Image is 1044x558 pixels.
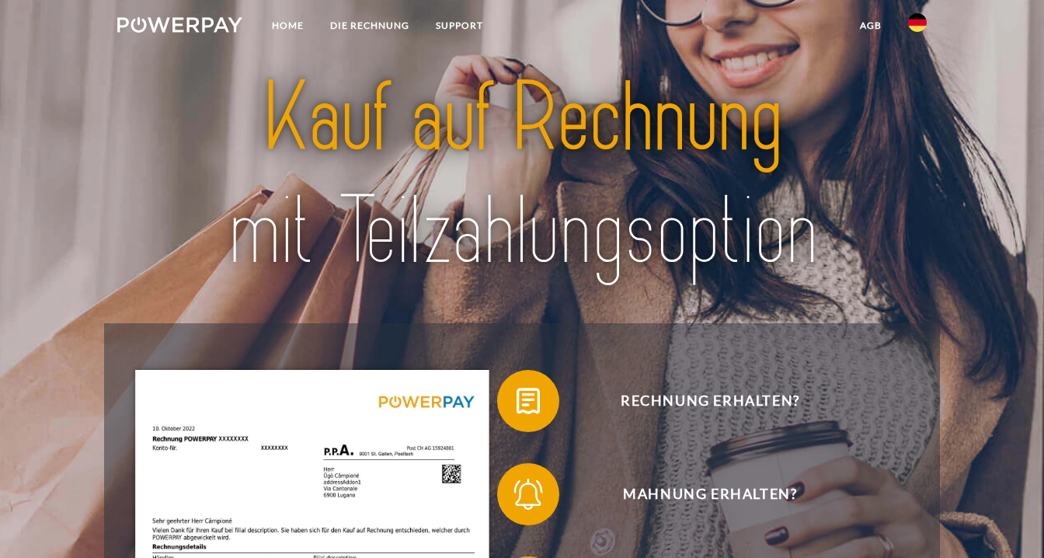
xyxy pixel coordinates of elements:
img: logo-powerpay-white.svg [117,17,242,33]
a: Home [259,12,317,40]
a: SUPPORT [423,12,496,40]
a: agb [847,12,895,40]
button: Mahnung erhalten? [497,463,901,525]
img: de [908,13,927,32]
span: Mahnung erhalten? [520,463,900,525]
img: title-powerpay_de.svg [158,56,887,294]
span: Rechnung erhalten? [520,370,900,432]
img: qb_bill.svg [509,382,548,420]
button: Rechnung erhalten? [497,370,901,432]
img: qb_bell.svg [509,475,548,514]
a: DIE RECHNUNG [317,12,423,40]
